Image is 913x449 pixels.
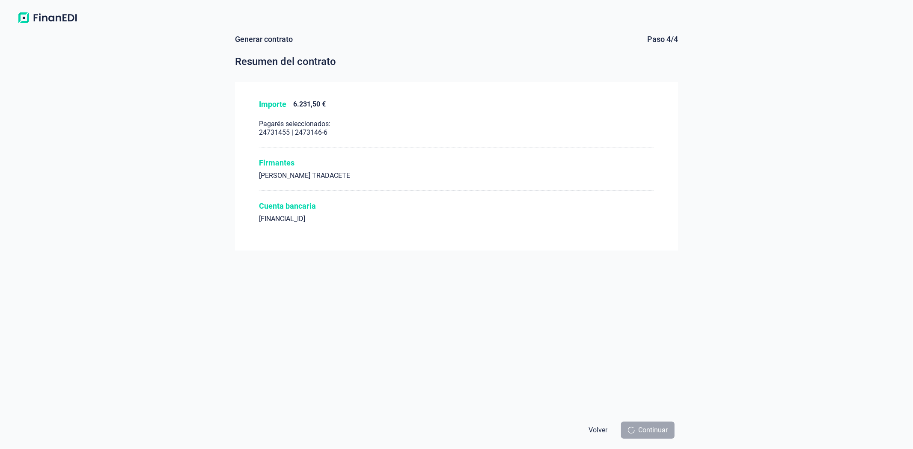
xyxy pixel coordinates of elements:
div: Resumen del contrato [235,55,678,68]
div: 6.231,50 € [293,100,326,109]
div: Generar contrato [235,34,293,44]
div: 24731455 | 2473146-6 [259,128,654,137]
div: Cuenta bancaria [259,201,654,211]
div: Pagarés seleccionados: [259,120,654,128]
span: Volver [589,425,607,435]
div: [FINANCIAL_ID] [259,215,654,223]
div: Importe [259,99,286,109]
div: Paso 4/4 [647,34,678,44]
img: Logo de aplicación [14,10,81,26]
div: Firmantes [259,158,654,168]
button: Volver [582,422,614,439]
div: [PERSON_NAME] TRADACETE [259,171,654,180]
